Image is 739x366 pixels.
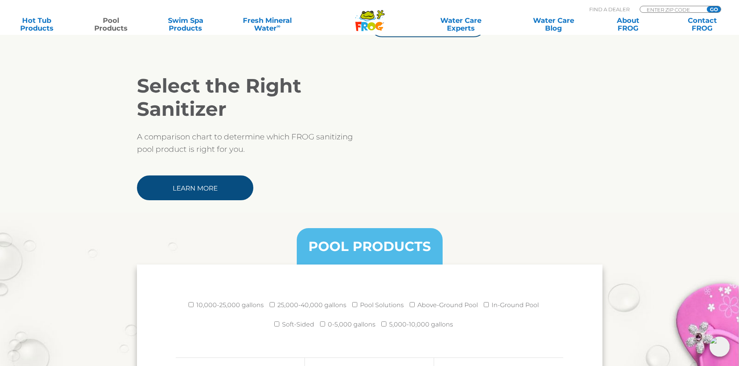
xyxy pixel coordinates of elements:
label: Pool Solutions [360,297,404,313]
label: 0-5,000 gallons [328,317,376,332]
sup: ∞ [277,23,280,29]
a: Water CareExperts [414,17,508,32]
input: GO [707,6,721,12]
img: openIcon [710,337,730,357]
h3: POOL PRODUCTS [308,240,431,253]
input: Zip Code Form [646,6,698,13]
a: Learn More [137,175,253,200]
a: PoolProducts [82,17,140,32]
a: Swim SpaProducts [157,17,215,32]
label: Soft-Sided [282,317,314,332]
label: Above-Ground Pool [417,297,478,313]
a: AboutFROG [599,17,657,32]
a: Hot TubProducts [8,17,66,32]
label: 10,000-25,000 gallons [196,297,264,313]
label: In-Ground Pool [492,297,539,313]
a: Fresh MineralWater∞ [231,17,303,32]
p: Find A Dealer [589,6,630,13]
a: Water CareBlog [524,17,582,32]
p: A comparison chart to determine which FROG sanitizing pool product is right for you. [137,131,370,155]
label: 5,000-10,000 gallons [389,317,453,332]
a: ContactFROG [673,17,731,32]
h2: Select the Right Sanitizer [137,74,370,121]
label: 25,000-40,000 gallons [277,297,346,313]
